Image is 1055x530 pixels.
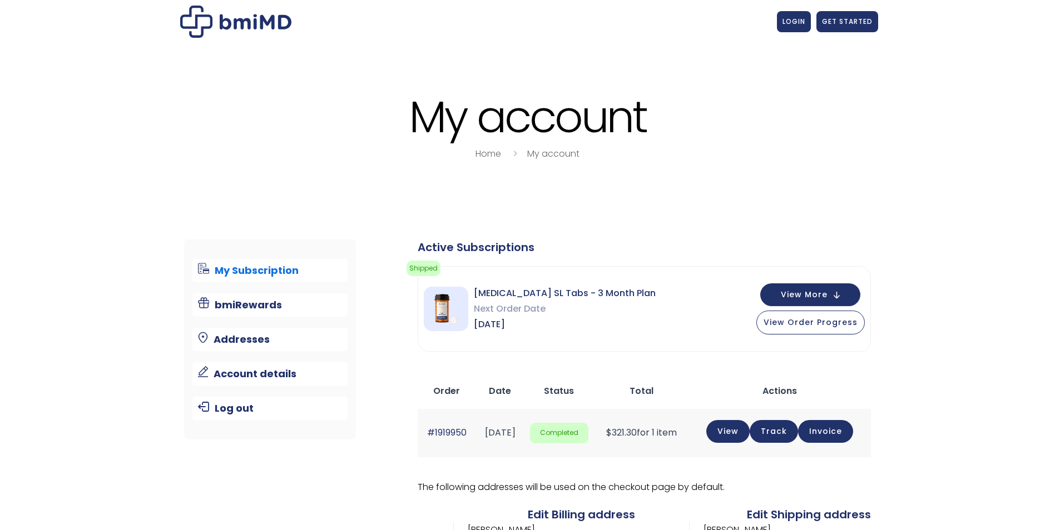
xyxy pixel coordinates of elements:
span: View More [781,291,828,298]
a: Invoice [798,420,853,443]
time: [DATE] [485,426,516,439]
div: Active Subscriptions [418,239,871,255]
a: GET STARTED [816,11,878,32]
span: Shipped [407,261,440,276]
h1: My account [177,93,878,141]
img: My account [180,6,291,38]
p: The following addresses will be used on the checkout page by default. [418,479,871,495]
span: [MEDICAL_DATA] SL Tabs - 3 Month Plan [474,286,656,301]
button: View More [760,283,860,306]
a: Account details [192,362,348,386]
img: Sermorelin SL Tabs - 3 Month Plan [424,287,468,331]
a: View [706,420,750,443]
span: Total [630,384,653,397]
button: View Order Progress [756,311,865,334]
span: Status [544,384,574,397]
a: #1919950 [427,426,467,439]
span: [DATE] [474,317,656,332]
a: My Subscription [192,259,348,282]
span: Actions [762,384,797,397]
a: Log out [192,397,348,420]
span: GET STARTED [822,17,873,26]
a: LOGIN [777,11,811,32]
td: for 1 item [594,409,689,457]
nav: Account pages [184,239,356,439]
a: Addresses [192,328,348,351]
span: Order [433,384,460,397]
span: View Order Progress [764,317,858,328]
a: Track [750,420,798,443]
a: Edit Billing address [528,507,635,522]
span: Next Order Date [474,301,656,317]
a: My account [527,147,579,160]
a: Edit Shipping address [747,507,871,522]
span: LOGIN [782,17,805,26]
span: Date [489,384,511,397]
a: Home [476,147,501,160]
i: breadcrumbs separator [509,147,521,160]
span: $ [606,426,612,439]
span: 321.30 [606,426,637,439]
a: bmiRewards [192,293,348,317]
span: Completed [530,423,589,443]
